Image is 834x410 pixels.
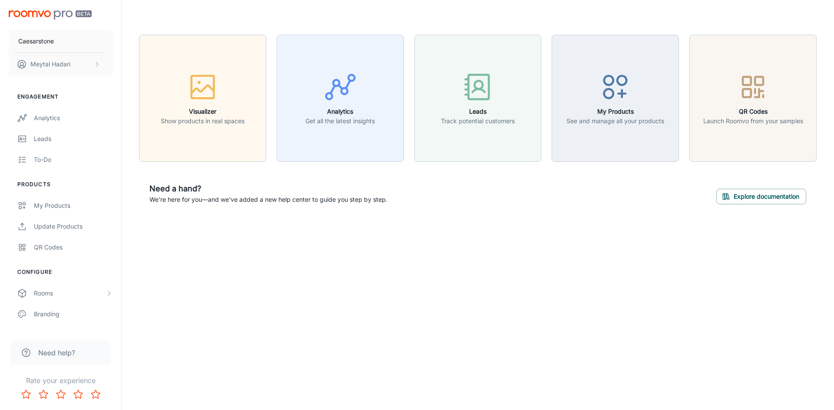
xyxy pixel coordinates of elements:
a: AnalyticsGet all the latest insights [277,93,404,102]
p: Show products in real spaces [161,116,245,126]
h6: QR Codes [703,107,803,116]
p: Launch Roomvo from your samples [703,116,803,126]
div: Analytics [34,113,113,123]
a: My ProductsSee and manage all your products [552,93,679,102]
p: We're here for you—and we've added a new help center to guide you step by step. [149,195,387,204]
p: Get all the latest insights [305,116,375,126]
h6: Leads [441,107,515,116]
button: LeadsTrack potential customers [414,35,542,162]
p: Caesarstone [18,36,54,46]
div: My Products [34,201,113,210]
h6: Visualizer [161,107,245,116]
p: See and manage all your products [566,116,664,126]
img: Roomvo PRO Beta [9,10,92,20]
button: Meytal Hadari [9,53,113,75]
h6: Analytics [305,107,375,116]
button: Caesarstone [9,30,113,52]
div: Update Products [34,222,113,231]
div: Leads [34,134,113,144]
div: QR Codes [34,243,113,252]
button: My ProductsSee and manage all your products [552,35,679,162]
a: QR CodesLaunch Roomvo from your samples [689,93,817,102]
h6: My Products [566,107,664,116]
a: Explore documentation [716,191,806,200]
a: LeadsTrack potential customers [414,93,542,102]
p: Meytal Hadari [30,59,70,69]
h6: Need a hand? [149,183,387,195]
button: VisualizerShow products in real spaces [139,35,266,162]
div: To-do [34,155,113,164]
button: AnalyticsGet all the latest insights [277,35,404,162]
p: Track potential customers [441,116,515,126]
button: QR CodesLaunch Roomvo from your samples [689,35,817,162]
button: Explore documentation [716,189,806,204]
